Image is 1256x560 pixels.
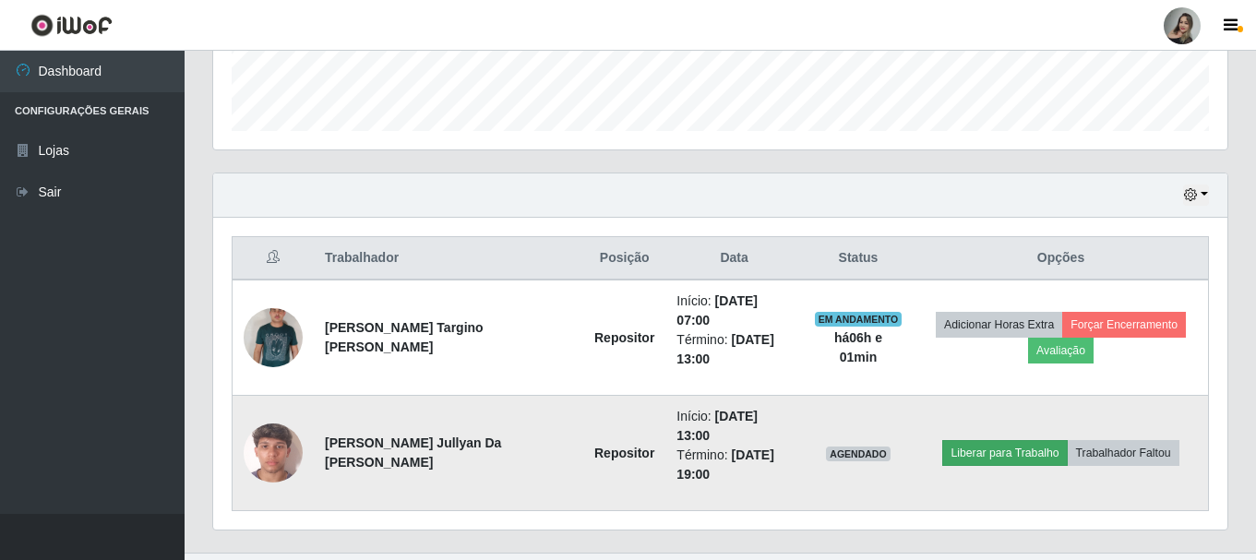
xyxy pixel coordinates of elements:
[936,312,1062,338] button: Adicionar Horas Extra
[676,407,792,446] li: Início:
[942,440,1067,466] button: Liberar para Trabalho
[1068,440,1179,466] button: Trabalhador Faltou
[583,237,665,280] th: Posição
[325,320,484,354] strong: [PERSON_NAME] Targino [PERSON_NAME]
[594,330,654,345] strong: Repositor
[665,237,803,280] th: Data
[594,446,654,460] strong: Repositor
[676,293,758,328] time: [DATE] 07:00
[676,292,792,330] li: Início:
[803,237,914,280] th: Status
[244,291,303,385] img: 1743632981359.jpeg
[676,330,792,369] li: Término:
[244,400,303,506] img: 1758025525824.jpeg
[834,330,882,364] strong: há 06 h e 01 min
[1028,338,1094,363] button: Avaliação
[676,409,758,443] time: [DATE] 13:00
[914,237,1208,280] th: Opções
[815,312,903,327] span: EM ANDAMENTO
[826,447,891,461] span: AGENDADO
[1062,312,1186,338] button: Forçar Encerramento
[676,446,792,484] li: Término:
[30,14,113,37] img: CoreUI Logo
[314,237,583,280] th: Trabalhador
[325,435,501,470] strong: [PERSON_NAME] Jullyan Da [PERSON_NAME]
